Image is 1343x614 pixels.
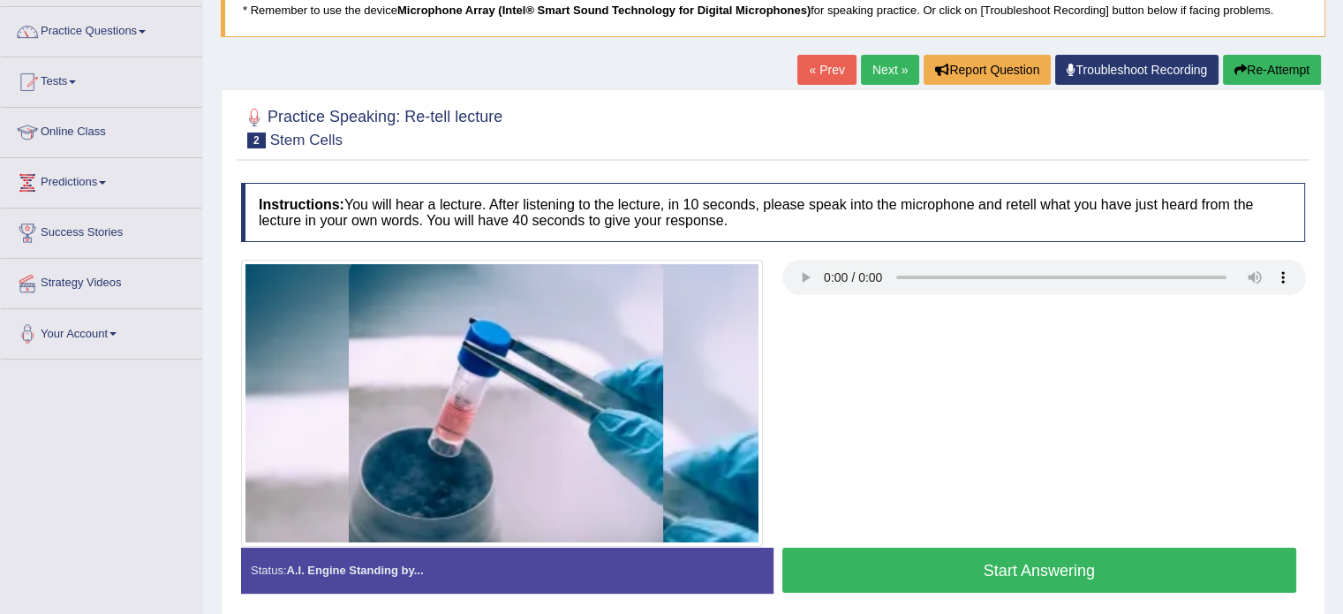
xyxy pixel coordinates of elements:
b: Instructions: [259,197,344,212]
a: Tests [1,57,202,102]
button: Re-Attempt [1223,55,1321,85]
button: Report Question [924,55,1051,85]
h4: You will hear a lecture. After listening to the lecture, in 10 seconds, please speak into the mic... [241,183,1305,242]
a: Online Class [1,108,202,152]
a: Practice Questions [1,7,202,51]
a: Success Stories [1,208,202,253]
a: Troubleshoot Recording [1055,55,1219,85]
small: Stem Cells [270,132,343,148]
strong: A.I. Engine Standing by... [286,564,423,577]
div: Status: [241,548,773,593]
a: Next » [861,55,919,85]
span: 2 [247,133,266,148]
a: Your Account [1,309,202,353]
a: « Prev [797,55,856,85]
h2: Practice Speaking: Re-tell lecture [241,104,502,148]
b: Microphone Array (Intel® Smart Sound Technology for Digital Microphones) [397,4,811,17]
a: Strategy Videos [1,259,202,303]
a: Predictions [1,158,202,202]
button: Start Answering [782,548,1297,593]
